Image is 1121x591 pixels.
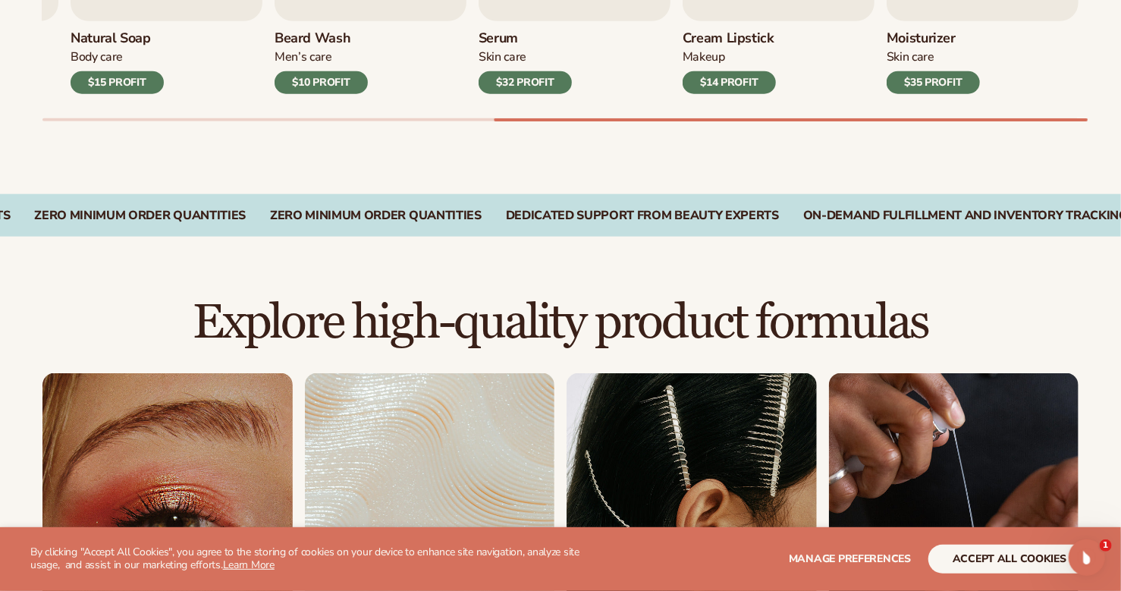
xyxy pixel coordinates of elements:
[887,71,980,94] div: $35 PROFIT
[789,545,911,574] button: Manage preferences
[1100,539,1112,552] span: 1
[887,30,980,47] h3: Moisturizer
[683,49,776,65] div: Makeup
[223,558,275,572] a: Learn More
[30,546,598,572] p: By clicking "Accept All Cookies", you agree to the storing of cookies on your device to enhance s...
[479,49,572,65] div: Skin Care
[270,209,482,223] div: Zero Minimum Order QuantitieS
[34,209,246,223] div: Zero Minimum Order QuantitieS
[1069,539,1105,576] iframe: Intercom live chat
[479,71,572,94] div: $32 PROFIT
[683,71,776,94] div: $14 PROFIT
[275,71,368,94] div: $10 PROFIT
[506,209,779,223] div: Dedicated Support From Beauty Experts
[275,49,368,65] div: Men’s Care
[928,545,1091,574] button: accept all cookies
[479,30,572,47] h3: Serum
[71,71,164,94] div: $15 PROFIT
[71,49,164,65] div: Body Care
[887,49,980,65] div: Skin Care
[789,552,911,566] span: Manage preferences
[42,297,1079,348] h2: Explore high-quality product formulas
[71,30,164,47] h3: Natural Soap
[683,30,776,47] h3: Cream Lipstick
[275,30,368,47] h3: Beard Wash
